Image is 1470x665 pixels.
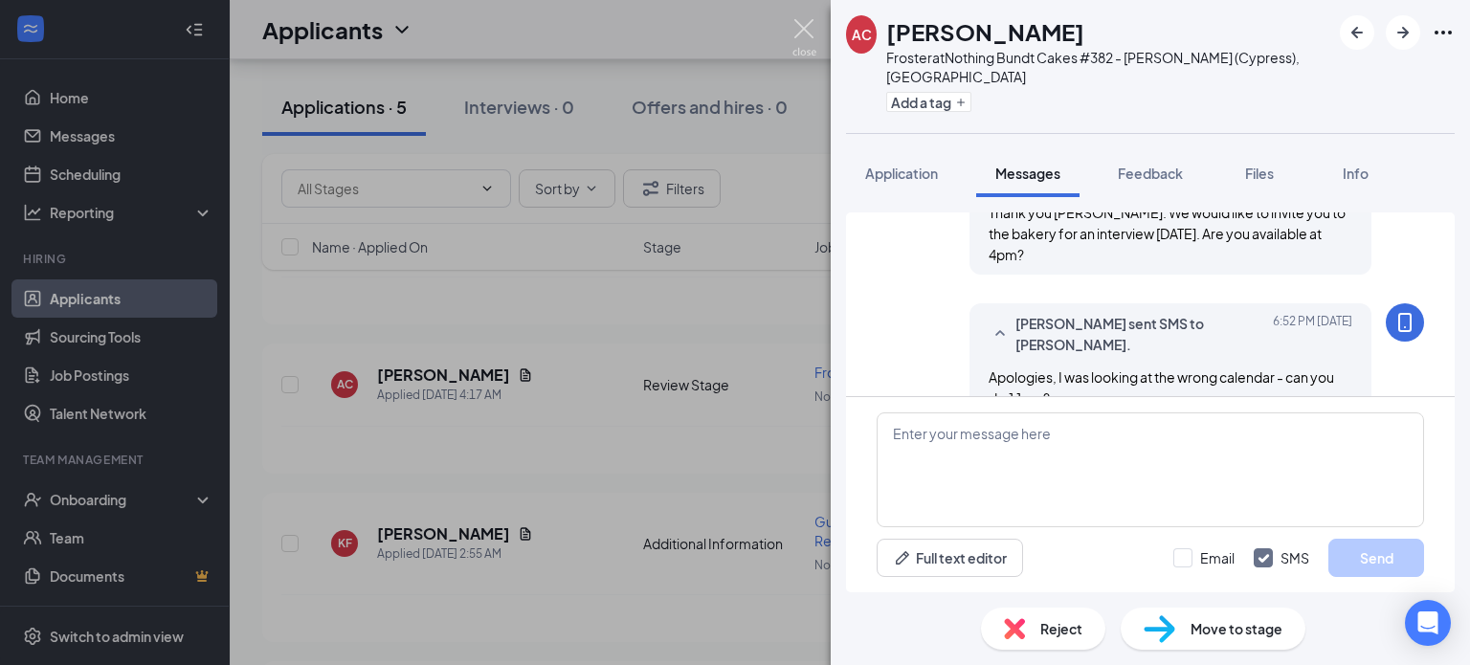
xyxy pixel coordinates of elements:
[1340,15,1374,50] button: ArrowLeftNew
[1392,21,1414,44] svg: ArrowRight
[1273,313,1352,355] span: [DATE] 6:52 PM
[877,539,1023,577] button: Full text editorPen
[893,548,912,567] svg: Pen
[1328,539,1424,577] button: Send
[1343,165,1369,182] span: Info
[1118,165,1183,182] span: Feedback
[989,322,1012,345] svg: SmallChevronUp
[989,368,1334,407] span: Apologies, I was looking at the wrong calendar - can you do 11am?
[989,204,1346,263] span: Thank you [PERSON_NAME]. We would like to invite you to the bakery for an interview [DATE]. Are y...
[865,165,938,182] span: Application
[1346,21,1369,44] svg: ArrowLeftNew
[1191,618,1282,639] span: Move to stage
[1386,15,1420,50] button: ArrowRight
[995,165,1060,182] span: Messages
[1245,165,1274,182] span: Files
[886,92,971,112] button: PlusAdd a tag
[852,25,872,44] div: AC
[886,15,1084,48] h1: [PERSON_NAME]
[1015,313,1266,355] span: [PERSON_NAME] sent SMS to [PERSON_NAME].
[1040,618,1082,639] span: Reject
[1393,311,1416,334] svg: MobileSms
[1432,21,1455,44] svg: Ellipses
[886,48,1330,86] div: Froster at Nothing Bundt Cakes #382 - [PERSON_NAME] (Cypress), [GEOGRAPHIC_DATA]
[1405,600,1451,646] div: Open Intercom Messenger
[955,97,967,108] svg: Plus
